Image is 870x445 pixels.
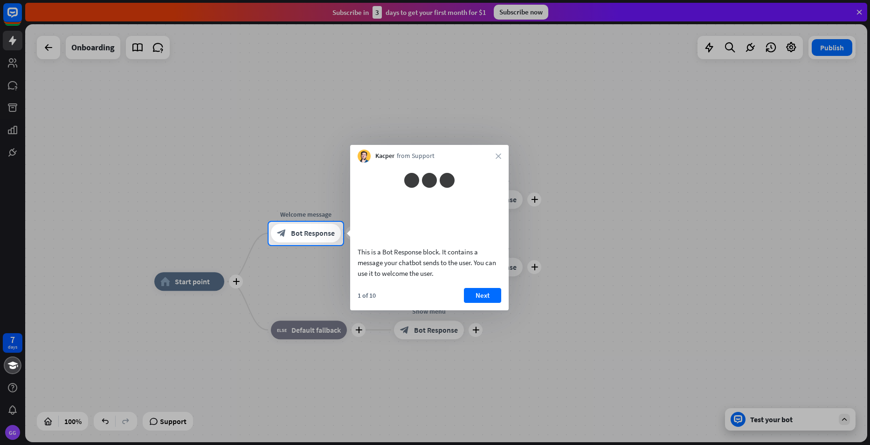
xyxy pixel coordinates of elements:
[397,151,435,161] span: from Support
[277,229,286,238] i: block_bot_response
[291,229,335,238] span: Bot Response
[358,291,376,300] div: 1 of 10
[7,4,35,32] button: Open LiveChat chat widget
[375,151,394,161] span: Kacper
[358,246,501,279] div: This is a Bot Response block. It contains a message your chatbot sends to the user. You can use i...
[464,288,501,303] button: Next
[496,153,501,159] i: close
